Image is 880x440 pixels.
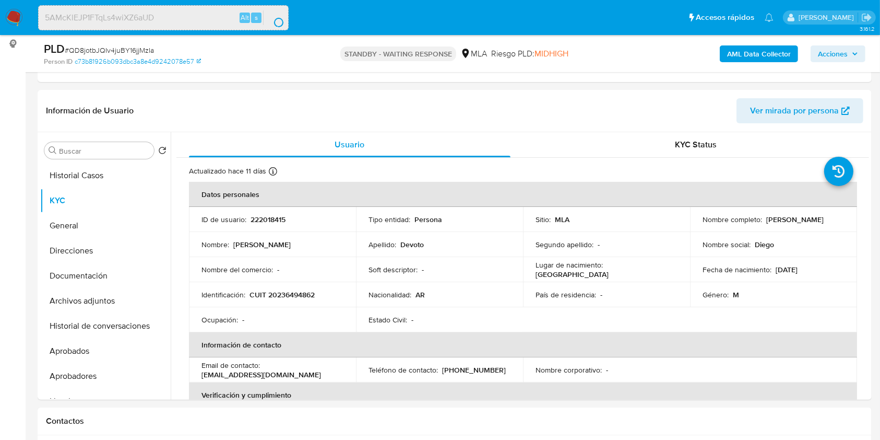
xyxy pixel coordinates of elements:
[675,138,717,150] span: KYC Status
[40,389,171,414] button: Lista Interna
[536,270,609,279] p: [GEOGRAPHIC_DATA]
[415,290,425,299] p: AR
[340,47,456,61] p: STANDBY - WAITING RESPONSE
[720,45,798,62] button: AML Data Collector
[40,339,171,364] button: Aprobados
[368,265,418,274] p: Soft descriptor :
[40,314,171,339] button: Historial de conversaciones
[818,45,848,62] span: Acciones
[727,45,791,62] b: AML Data Collector
[703,215,762,224] p: Nombre completo :
[189,182,857,207] th: Datos personales
[733,290,739,299] p: M
[59,146,150,156] input: Buscar
[201,240,229,249] p: Nombre :
[536,290,596,299] p: País de residencia :
[766,215,824,224] p: [PERSON_NAME]
[460,48,487,60] div: MLA
[201,315,238,325] p: Ocupación :
[158,146,167,158] button: Volver al orden por defecto
[598,240,600,249] p: -
[249,290,315,299] p: CUIT 20236494862
[255,13,258,22] span: s
[40,163,171,188] button: Historial Casos
[491,48,568,60] span: Riesgo PLD:
[65,45,154,55] span: # QD8jotbJQIv4juBY16jjMzIa
[201,215,246,224] p: ID de usuario :
[703,240,751,249] p: Nombre social :
[368,240,396,249] p: Apellido :
[263,10,284,25] button: search-icon
[368,315,407,325] p: Estado Civil :
[703,265,771,274] p: Fecha de nacimiento :
[750,98,839,123] span: Ver mirada por persona
[44,57,73,66] b: Person ID
[40,288,171,314] button: Archivos adjuntos
[233,240,291,249] p: [PERSON_NAME]
[189,166,266,176] p: Actualizado hace 11 días
[400,240,424,249] p: Devoto
[368,290,411,299] p: Nacionalidad :
[40,364,171,389] button: Aprobadores
[241,13,249,22] span: Alt
[861,12,872,23] a: Salir
[75,57,201,66] a: c73b81926b093dbc3a8e4d9242078e57
[40,188,171,213] button: KYC
[860,25,875,33] span: 3.161.2
[44,40,65,57] b: PLD
[201,361,260,370] p: Email de contacto :
[40,213,171,238] button: General
[703,290,729,299] p: Género :
[536,240,593,249] p: Segundo apellido :
[776,265,798,274] p: [DATE]
[368,215,410,224] p: Tipo entidad :
[201,265,273,274] p: Nombre del comercio :
[765,13,774,22] a: Notificaciones
[46,106,134,116] h1: Información de Usuario
[49,146,57,155] button: Buscar
[606,365,608,375] p: -
[201,370,321,379] p: [EMAIL_ADDRESS][DOMAIN_NAME]
[536,260,603,270] p: Lugar de nacimiento :
[46,416,863,426] h1: Contactos
[39,11,288,25] input: Buscar usuario o caso...
[242,315,244,325] p: -
[600,290,602,299] p: -
[277,265,279,274] p: -
[411,315,413,325] p: -
[536,365,602,375] p: Nombre corporativo :
[189,383,857,408] th: Verificación y cumplimiento
[442,365,506,375] p: [PHONE_NUMBER]
[414,215,442,224] p: Persona
[335,138,364,150] span: Usuario
[189,332,857,357] th: Información de contacto
[40,263,171,288] button: Documentación
[555,215,569,224] p: MLA
[799,13,858,22] p: julieta.rodriguez@mercadolibre.com
[422,265,424,274] p: -
[811,45,865,62] button: Acciones
[736,98,863,123] button: Ver mirada por persona
[40,238,171,263] button: Direcciones
[536,215,551,224] p: Sitio :
[696,12,754,23] span: Accesos rápidos
[201,290,245,299] p: Identificación :
[534,48,568,60] span: MIDHIGH
[368,365,438,375] p: Teléfono de contacto :
[251,215,286,224] p: 222018415
[755,240,774,249] p: Diego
